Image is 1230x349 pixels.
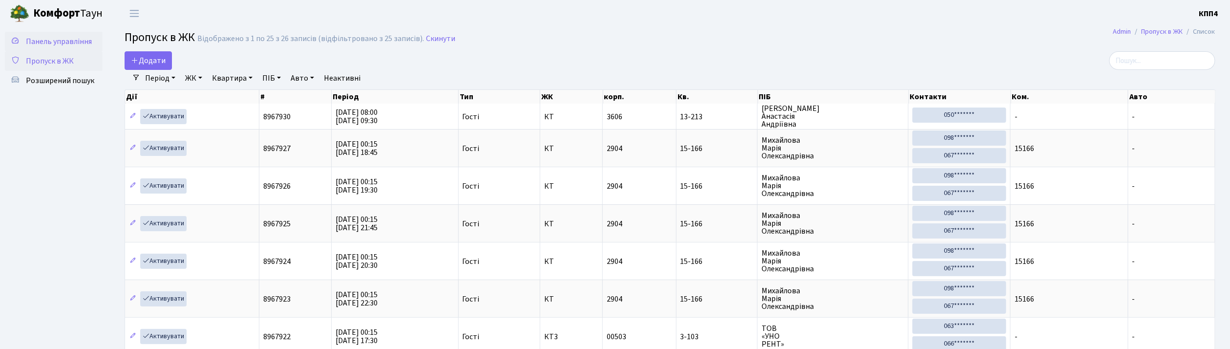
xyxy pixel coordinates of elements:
span: 3-103 [680,333,754,341]
span: Додати [131,55,166,66]
a: Квартира [208,70,256,87]
th: Кв. [677,90,758,104]
span: Михайлова Марія Олександрівна [762,287,904,310]
nav: breadcrumb [1099,22,1230,42]
span: [DATE] 00:15 [DATE] 21:45 [336,214,378,233]
span: - [1132,294,1135,305]
span: 8967924 [263,256,291,267]
span: 8967925 [263,218,291,229]
th: Ком. [1011,90,1128,104]
a: Активувати [140,141,187,156]
span: Гості [463,145,480,153]
a: КПП4 [1199,8,1218,20]
span: КТ [544,182,598,190]
span: КТ [544,145,598,153]
a: Пропуск в ЖК [5,51,103,71]
a: Період [141,70,179,87]
span: Гості [463,295,480,303]
span: 2904 [607,143,622,154]
span: КТ [544,113,598,121]
span: Пропуск в ЖК [125,29,195,46]
div: Відображено з 1 по 25 з 26 записів (відфільтровано з 25 записів). [197,34,424,44]
span: [DATE] 00:15 [DATE] 22:30 [336,289,378,308]
span: [DATE] 00:15 [DATE] 19:30 [336,176,378,196]
th: ПІБ [758,90,909,104]
span: 00503 [607,331,626,342]
a: Пропуск в ЖК [1142,26,1183,37]
span: 8967927 [263,143,291,154]
span: 15-166 [680,145,754,153]
b: КПП4 [1199,8,1218,19]
span: - [1132,143,1135,154]
span: 15166 [1015,218,1034,229]
span: [DATE] 00:15 [DATE] 20:30 [336,252,378,271]
span: 15-166 [680,220,754,228]
span: Гості [463,182,480,190]
span: КТ [544,258,598,265]
a: Розширений пошук [5,71,103,90]
span: - [1015,111,1018,122]
span: [DATE] 08:00 [DATE] 09:30 [336,107,378,126]
a: Активувати [140,109,187,124]
th: Тип [459,90,541,104]
th: Контакти [909,90,1011,104]
a: Додати [125,51,172,70]
span: [DATE] 00:15 [DATE] 17:30 [336,327,378,346]
span: - [1132,181,1135,192]
span: - [1015,331,1018,342]
span: Гості [463,220,480,228]
span: 2904 [607,218,622,229]
span: - [1132,331,1135,342]
span: 2904 [607,256,622,267]
span: 13-213 [680,113,754,121]
a: Активувати [140,216,187,231]
a: ПІБ [258,70,285,87]
span: Пропуск в ЖК [26,56,74,66]
span: 15166 [1015,143,1034,154]
a: Активувати [140,291,187,306]
a: Авто [287,70,318,87]
span: Розширений пошук [26,75,94,86]
span: КТ3 [544,333,598,341]
input: Пошук... [1109,51,1215,70]
span: Таун [33,5,103,22]
img: logo.png [10,4,29,23]
b: Комфорт [33,5,80,21]
a: Панель управління [5,32,103,51]
span: Михайлова Марія Олександрівна [762,136,904,160]
th: ЖК [540,90,603,104]
th: # [259,90,332,104]
span: - [1132,256,1135,267]
span: 2904 [607,181,622,192]
span: Гості [463,333,480,341]
span: 15-166 [680,295,754,303]
span: 15166 [1015,181,1034,192]
span: [PERSON_NAME] Анастасія Андріївна [762,105,904,128]
a: Активувати [140,178,187,194]
span: 8967926 [263,181,291,192]
a: Активувати [140,254,187,269]
a: Скинути [426,34,455,44]
span: 15166 [1015,294,1034,305]
li: Список [1183,26,1215,37]
th: Період [332,90,459,104]
span: 8967922 [263,331,291,342]
a: Активувати [140,329,187,344]
span: ТОВ «УНО РЕНТ» [762,325,904,348]
span: Михайлова Марія Олександрівна [762,212,904,235]
th: корп. [603,90,677,104]
span: Михайлова Марія Олександрівна [762,249,904,273]
button: Переключити навігацію [122,5,147,22]
th: Авто [1128,90,1216,104]
span: Гості [463,258,480,265]
span: 8967923 [263,294,291,305]
span: КТ [544,220,598,228]
span: 15166 [1015,256,1034,267]
span: 15-166 [680,258,754,265]
span: - [1132,111,1135,122]
th: Дії [125,90,259,104]
span: Панель управління [26,36,92,47]
span: КТ [544,295,598,303]
span: - [1132,218,1135,229]
a: Admin [1113,26,1131,37]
